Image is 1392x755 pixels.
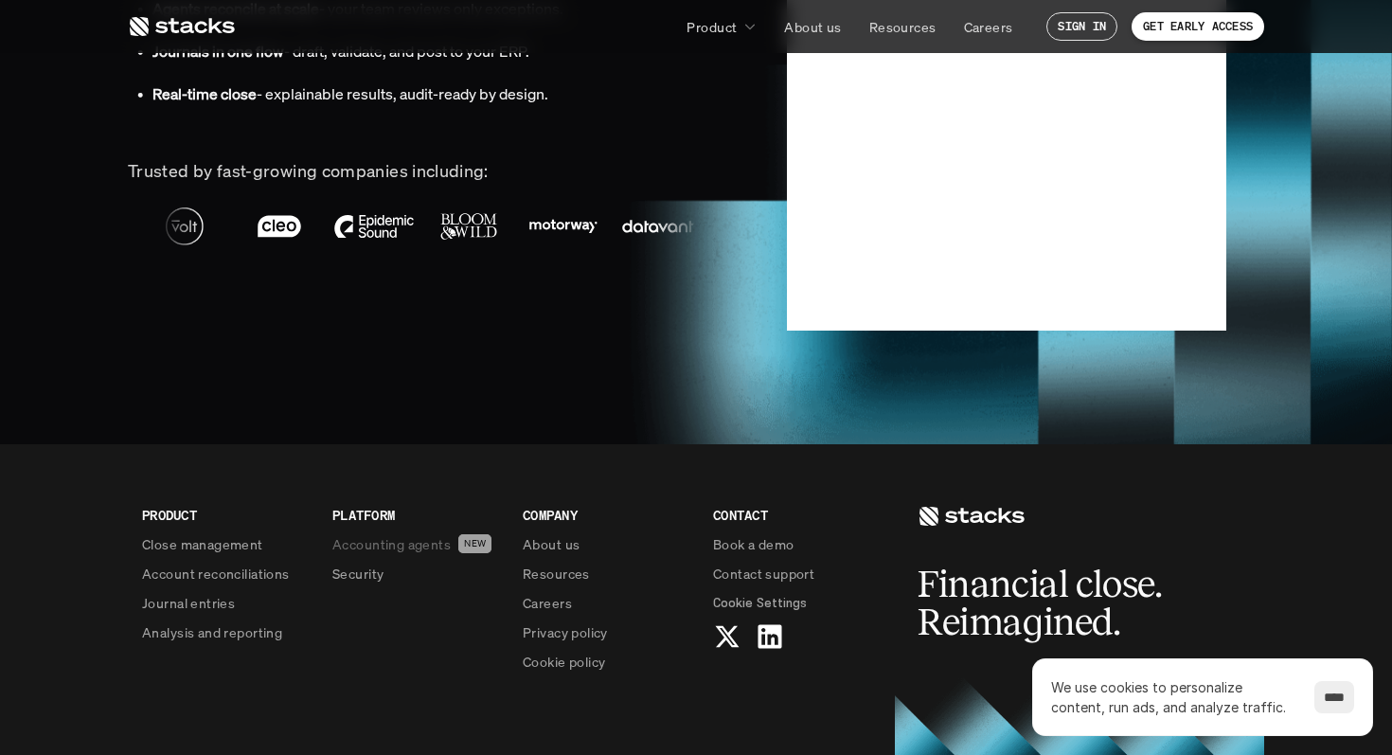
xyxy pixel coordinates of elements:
a: Contact support [713,564,881,584]
p: Resources [523,564,590,584]
p: Privacy policy [523,622,608,642]
p: Trusted by fast-growing companies including: [128,157,730,185]
p: CONTACT [713,505,881,525]
p: About us [523,534,580,554]
a: Privacy policy [523,622,690,642]
p: We use cookies to personalize content, run ads, and analyze traffic. [1051,677,1295,717]
p: SIGN IN [1058,20,1106,33]
a: Journal entries [142,593,310,613]
p: GET EARLY ACCESS [1143,20,1253,33]
p: Security [332,564,384,584]
p: PRODUCT [142,505,310,525]
a: Close management [142,534,310,554]
a: About us [773,9,852,44]
p: Careers [523,593,572,613]
p: • [137,81,143,108]
span: Cookie Settings [713,593,807,613]
p: Book a demo [713,534,794,554]
p: Product [687,17,737,37]
a: Resources [858,9,948,44]
p: Careers [964,17,1013,37]
p: About us [784,17,841,37]
a: GET EARLY ACCESS [1132,12,1264,41]
strong: Real-time close [152,83,257,104]
p: Journal entries [142,593,235,613]
a: Analysis and reporting [142,622,310,642]
p: PLATFORM [332,505,500,525]
a: About us [523,534,690,554]
p: - explainable results, audit-ready by design. [152,81,730,108]
h2: Financial close. Reimagined. [918,566,1202,641]
a: Careers [523,593,690,613]
button: Cookie Trigger [713,593,807,613]
h2: NEW [464,538,486,549]
a: SIGN IN [1046,12,1117,41]
a: Security [332,564,500,584]
p: COMPANY [523,505,690,525]
a: Cookie policy [523,652,690,672]
p: Resources [869,17,937,37]
a: Book a demo [713,534,881,554]
p: Account reconciliations [142,564,290,584]
p: Contact support [713,564,814,584]
p: Cookie policy [523,652,605,672]
a: Careers [953,9,1025,44]
p: Close management [142,534,263,554]
a: Resources [523,564,690,584]
a: Account reconciliations [142,564,310,584]
p: Accounting agents [332,534,451,554]
a: Accounting agentsNEW [332,534,500,554]
p: Analysis and reporting [142,622,282,642]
